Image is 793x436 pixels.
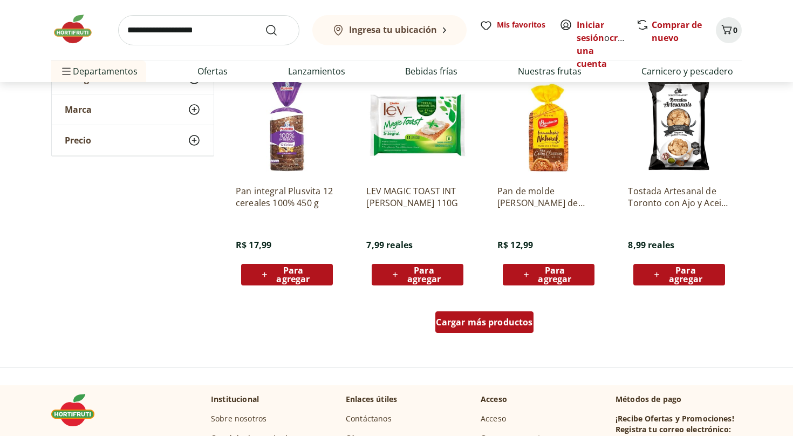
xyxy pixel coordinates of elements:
font: Marca [65,104,92,115]
font: Acceso [481,394,507,404]
font: Para agregar [276,264,310,285]
img: LEV MAGIC TOAST INT MARILAN TOAST 110G [366,74,469,176]
font: 7,99 reales [366,239,413,251]
a: Contáctanos [346,413,392,424]
button: Menú [60,58,73,84]
button: Para agregar [372,264,463,285]
a: Cargar más productos [435,311,533,337]
a: Pan de molde [PERSON_NAME] de cereales 390 g [497,185,600,209]
font: Mis favoritos [497,19,545,30]
button: Precio [52,125,214,155]
font: Carnicero y pescadero [641,65,733,77]
font: 0 [733,25,737,35]
img: Tostada Artesanal de Toronto con Ajo y Aceite de Oliva 100g [628,74,730,176]
button: Marca [52,94,214,125]
font: Institucional [211,394,259,404]
button: Para agregar [241,264,333,285]
img: Pan integral Plusvita 12 cereales 100% 450 g [236,74,338,176]
a: Ofertas [197,65,228,78]
font: Departamentos [73,65,138,77]
a: Carnicero y pescadero [641,65,733,78]
font: LEV MAGIC TOAST INT [PERSON_NAME] 110G [366,185,458,209]
a: Comprar de nuevo [652,19,702,44]
font: Pan integral Plusvita 12 cereales 100% 450 g [236,185,333,209]
font: Registra tu correo electrónico: [616,424,731,434]
font: R$ 17,99 [236,239,271,251]
font: Para agregar [407,264,441,285]
font: Métodos de pago [616,394,681,404]
img: Frutas y verduras [51,394,105,426]
font: ¡Recibe Ofertas y Promociones! [616,413,734,424]
button: Carro [716,17,742,43]
font: Lanzamientos [288,65,345,77]
a: crear una cuenta [577,32,632,70]
font: R$ 12,99 [497,239,533,251]
font: Nuestras frutas [518,65,582,77]
a: Pan integral Plusvita 12 cereales 100% 450 g [236,185,338,209]
button: Para agregar [503,264,594,285]
img: Pan de molde Bauducco de cereales 390 g [497,74,600,176]
a: Mis favoritos [480,19,546,41]
font: Para agregar [669,264,702,285]
font: o [604,32,610,44]
a: Sobre nosotros [211,413,266,424]
font: Ofertas [197,65,228,77]
button: Para agregar [633,264,725,285]
font: Para agregar [538,264,571,285]
input: buscar [118,15,299,45]
font: Enlaces útiles [346,394,397,404]
font: Ingresa tu ubicación [349,24,437,36]
font: Cargar más productos [436,316,532,328]
a: LEV MAGIC TOAST INT [PERSON_NAME] 110G [366,185,469,209]
a: Bebidas frías [405,65,457,78]
img: Frutas y verduras [51,13,105,45]
a: Nuestras frutas [518,65,582,78]
a: Tostada Artesanal de Toronto con Ajo y Aceite [PERSON_NAME] 100g [628,185,730,209]
a: Iniciar sesión [577,19,604,44]
a: Lanzamientos [288,65,345,78]
button: Enviar búsqueda [265,24,291,37]
font: Bebidas frías [405,65,457,77]
a: Acceso [481,413,506,424]
font: 8,99 reales [628,239,674,251]
button: Ingresa tu ubicación [312,15,467,45]
font: Precio [65,134,91,146]
font: Pan de molde [PERSON_NAME] de cereales 390 g [497,185,585,221]
font: Tostada Artesanal de Toronto con Ajo y Aceite [PERSON_NAME] 100g [628,185,729,221]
